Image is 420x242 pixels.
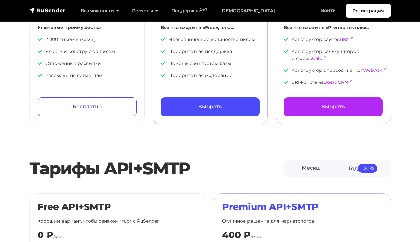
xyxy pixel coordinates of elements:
a: WebAsk [363,67,382,73]
span: /мес [53,234,64,239]
p: Удобный конструктор писем [38,48,137,55]
p: Конструктор опросов и анкет [284,67,383,74]
p: Приоритетная поддержка [161,48,260,55]
a: [DEMOGRAPHIC_DATA] [214,4,281,17]
sup: 24/7 [200,7,207,12]
img: icon-ok.svg [38,73,43,78]
img: RuSender [29,7,66,14]
img: icon-ok.svg [161,49,166,54]
a: Выбрать [284,97,383,116]
p: Конструктор сайтов [284,36,383,43]
img: icon-ok.svg [284,49,289,54]
p: Отложенные рассылки [38,60,137,67]
a: Ресурсы [126,4,165,17]
img: icon-ok.svg [161,37,166,42]
a: BoardCRM [324,79,348,85]
a: Бесплатно [38,97,137,116]
h2: Premium API+SMTP [222,202,383,213]
h2: Тарифы API+SMTP [29,159,283,179]
p: Все что входит в «Premium», плюс: [284,24,383,31]
a: Год [337,161,390,176]
p: 2 000 писем в месяц [38,36,137,43]
p: Помощь с импортом базы [161,60,260,67]
p: CRM-система [284,79,383,86]
img: icon-ok.svg [284,37,289,42]
div: 400 ₽ [222,230,251,241]
p: Все что входит в «Free», плюс: [161,24,260,31]
p: Хороший вариант, чтобы ознакомиться с RuSender [38,218,198,225]
a: Месяц [285,161,337,176]
a: Выбрать [161,97,260,116]
img: icon-ok.svg [284,68,289,73]
p: Рассылки по сегментам [38,72,137,79]
img: icon-ok.svg [284,80,289,85]
p: Неограниченное количество писем [161,36,260,43]
a: Возможности [74,4,126,17]
a: uCalc [309,55,322,61]
span: /мес [251,234,261,239]
h2: Free API+SMTP [38,202,198,213]
a: Поддержка24/7 [165,4,214,17]
a: uKit [340,37,349,42]
img: icon-ok.svg [38,49,43,54]
p: Конструктор калькуляторов и форм [284,48,383,62]
img: icon-ok.svg [161,61,166,66]
img: icon-ok.svg [161,73,166,78]
p: Отличное решение для маркетологов [222,218,383,225]
img: icon-ok.svg [38,37,43,42]
p: Ключевые преимущества [38,24,137,31]
a: Войти [314,4,342,17]
div: 0 ₽ [38,230,53,241]
span: -20% [358,164,377,173]
img: icon-ok.svg [38,61,43,66]
a: Регистрация [346,4,391,18]
p: Приоритетная модерация [161,72,260,79]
